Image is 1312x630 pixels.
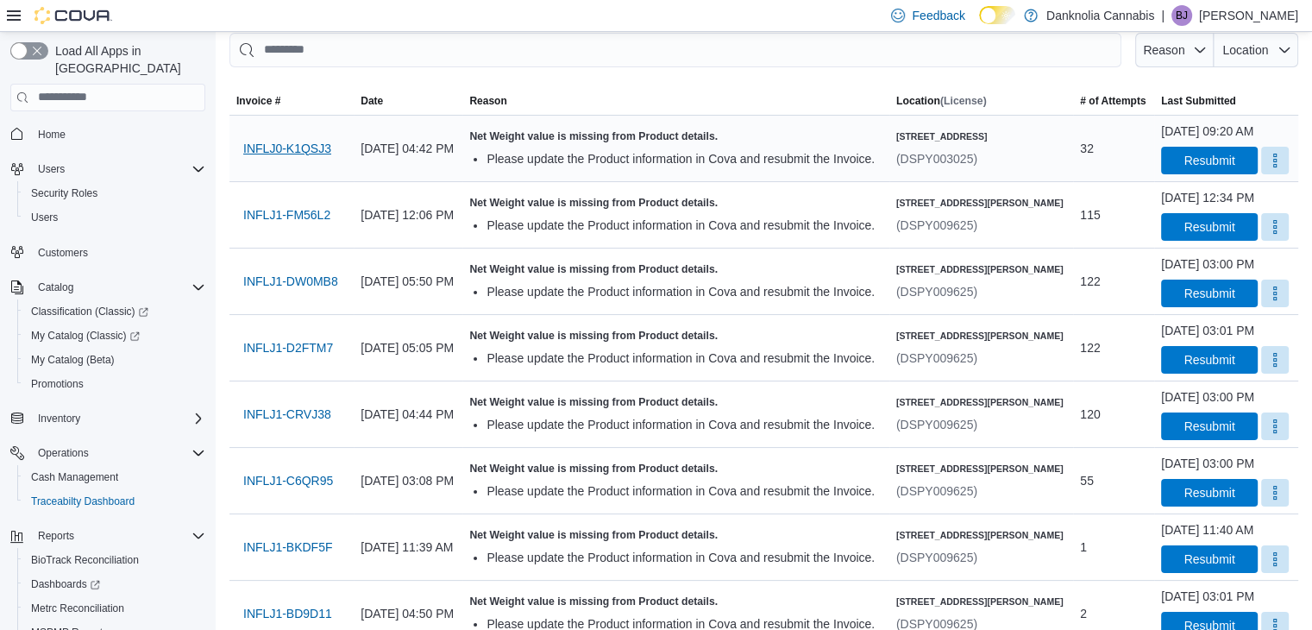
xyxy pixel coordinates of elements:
div: Please update the Product information in Cova and resubmit the Invoice. [487,150,882,167]
span: INFLJ0-K1QSJ3 [243,140,331,157]
span: Classification (Classic) [24,301,205,322]
span: Resubmit [1183,152,1234,169]
div: [DATE] 03:08 PM [354,463,462,498]
span: Resubmit [1183,351,1234,369]
div: Please update the Product information in Cova and resubmit the Invoice. [487,482,882,500]
div: [DATE] 04:44 PM [354,397,462,432]
span: Resubmit [1183,218,1234,236]
span: INFLJ1-FM56L2 [243,206,330,224]
button: Location [1214,33,1298,67]
button: Resubmit [1161,545,1258,573]
input: This is a search bar. After typing your query, hit enter to filter the results lower in the page. [229,33,1121,67]
button: Date [354,87,462,115]
span: Security Roles [31,186,97,200]
button: Resubmit [1161,479,1258,507]
div: Please update the Product information in Cova and resubmit the Invoice. [487,283,882,300]
button: INFLJ1-DW0MB8 [236,264,345,299]
h6: [STREET_ADDRESS][PERSON_NAME] [896,462,1064,476]
span: INFLJ1-CRVJ38 [243,406,331,423]
span: INFLJ1-C6QR95 [243,472,333,489]
span: Reason [469,94,506,108]
button: Operations [3,441,212,465]
button: Reports [31,526,81,546]
div: Please update the Product information in Cova and resubmit the Invoice. [487,416,882,433]
span: Traceabilty Dashboard [24,491,205,512]
button: Home [3,122,212,147]
div: [DATE] 03:01 PM [1161,322,1254,339]
span: Operations [31,443,205,463]
span: BJ [1176,5,1188,26]
h5: Net Weight value is missing from Product details. [469,462,882,476]
span: Inventory [38,412,80,425]
button: Metrc Reconciliation [17,596,212,621]
button: More [1261,346,1289,374]
span: INFLJ1-BKDF5F [243,539,332,556]
button: Resubmit [1161,147,1258,174]
span: Reports [31,526,205,546]
h5: Net Weight value is missing from Product details. [469,196,882,210]
button: More [1261,147,1289,174]
div: Please update the Product information in Cova and resubmit the Invoice. [487,549,882,566]
a: My Catalog (Classic) [24,325,147,346]
button: Cash Management [17,465,212,489]
span: INFLJ1-DW0MB8 [243,273,338,290]
a: Metrc Reconciliation [24,598,131,619]
span: BioTrack Reconciliation [31,553,139,567]
span: # of Attempts [1080,94,1146,108]
div: [DATE] 11:40 AM [1161,521,1253,539]
button: Catalog [31,277,80,298]
a: Customers [31,243,95,263]
button: Operations [31,443,96,463]
span: Metrc Reconciliation [31,602,124,615]
a: Classification (Classic) [17,299,212,324]
span: Load All Apps in [GEOGRAPHIC_DATA] [48,42,205,77]
a: Traceabilty Dashboard [24,491,141,512]
span: 55 [1080,470,1094,491]
span: My Catalog (Classic) [31,329,140,343]
button: More [1261,479,1289,507]
h5: Net Weight value is missing from Product details. [469,395,882,409]
span: Feedback [912,7,964,24]
span: My Catalog (Beta) [31,353,115,367]
div: [DATE] 05:50 PM [354,264,462,299]
button: Reason [1135,33,1214,67]
span: Dashboards [24,574,205,595]
a: Promotions [24,374,91,394]
h5: Net Weight value is missing from Product details. [469,329,882,343]
button: More [1261,280,1289,307]
span: My Catalog (Beta) [24,350,205,370]
button: Inventory [3,406,212,431]
span: 122 [1080,271,1100,292]
span: Customers [31,242,205,263]
div: [DATE] 03:00 PM [1161,255,1254,273]
h5: Net Weight value is missing from Product details. [469,262,882,276]
p: | [1161,5,1164,26]
a: Dashboards [24,574,107,595]
div: [DATE] 03:00 PM [1161,388,1254,406]
span: Catalog [31,277,205,298]
h6: [STREET_ADDRESS] [896,129,988,143]
h6: [STREET_ADDRESS][PERSON_NAME] [896,395,1064,409]
button: INFLJ0-K1QSJ3 [236,131,338,166]
button: Users [31,159,72,180]
span: Customers [38,246,88,260]
p: Danknolia Cannabis [1046,5,1154,26]
span: Home [31,123,205,145]
span: Reason [1143,43,1184,57]
a: Dashboards [17,572,212,596]
input: Dark Mode [979,6,1015,24]
span: Reports [38,529,74,543]
span: 2 [1080,603,1087,624]
span: Home [38,128,66,142]
a: My Catalog (Classic) [17,324,212,348]
span: My Catalog (Classic) [24,325,205,346]
button: More [1261,413,1289,440]
span: (License) [940,95,987,107]
span: INFLJ1-BD9D11 [243,605,332,622]
span: BioTrack Reconciliation [24,550,205,570]
span: 122 [1080,337,1100,358]
span: (DSPY009625) [896,418,977,432]
h6: [STREET_ADDRESS][PERSON_NAME] [896,528,1064,542]
span: Users [24,207,205,228]
span: (DSPY009625) [896,484,977,498]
